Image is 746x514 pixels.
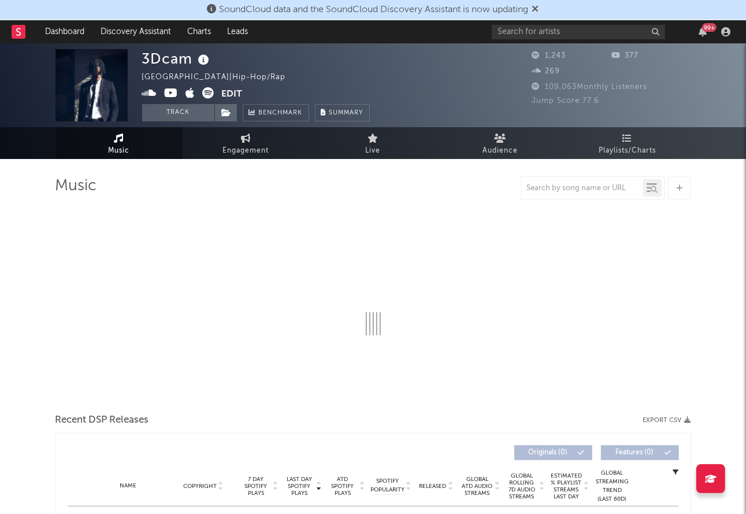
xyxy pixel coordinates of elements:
[315,104,370,121] button: Summary
[328,476,358,497] span: ATD Spotify Plays
[220,5,529,14] span: SoundCloud data and the SoundCloud Discovery Assistant is now updating
[222,87,243,102] button: Edit
[532,83,648,91] span: 109,063 Monthly Listeners
[462,476,493,497] span: Global ATD Audio Streams
[259,106,303,120] span: Benchmark
[521,184,643,193] input: Search by song name or URL
[420,483,447,490] span: Released
[243,104,309,121] a: Benchmark
[492,25,665,39] input: Search for artists
[514,445,592,460] button: Originals(0)
[55,127,183,159] a: Music
[310,127,437,159] a: Live
[92,20,179,43] a: Discovery Assistant
[91,482,166,490] div: Name
[366,144,381,158] span: Live
[699,27,707,36] button: 99+
[284,476,315,497] span: Last Day Spotify Plays
[506,472,538,500] span: Global Rolling 7D Audio Streams
[564,127,691,159] a: Playlists/Charts
[183,127,310,159] a: Engagement
[437,127,564,159] a: Audience
[55,413,149,427] span: Recent DSP Releases
[219,20,256,43] a: Leads
[142,104,214,121] button: Track
[532,5,539,14] span: Dismiss
[599,144,656,158] span: Playlists/Charts
[179,20,219,43] a: Charts
[595,469,630,504] div: Global Streaming Trend (Last 60D)
[643,417,691,424] button: Export CSV
[551,472,582,500] span: Estimated % Playlist Streams Last Day
[142,71,313,84] div: [GEOGRAPHIC_DATA] | Hip-Hop/Rap
[532,52,566,60] span: 1,243
[37,20,92,43] a: Dashboard
[183,483,217,490] span: Copyright
[522,449,575,456] span: Originals ( 0 )
[108,144,129,158] span: Music
[611,52,639,60] span: 377
[483,144,518,158] span: Audience
[370,477,404,494] span: Spotify Popularity
[329,110,363,116] span: Summary
[532,97,600,105] span: Jump Score: 77.6
[532,68,561,75] span: 269
[601,445,679,460] button: Features(0)
[142,49,213,68] div: 3Dcam
[223,144,269,158] span: Engagement
[241,476,272,497] span: 7 Day Spotify Plays
[608,449,662,456] span: Features ( 0 )
[702,23,717,32] div: 99 +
